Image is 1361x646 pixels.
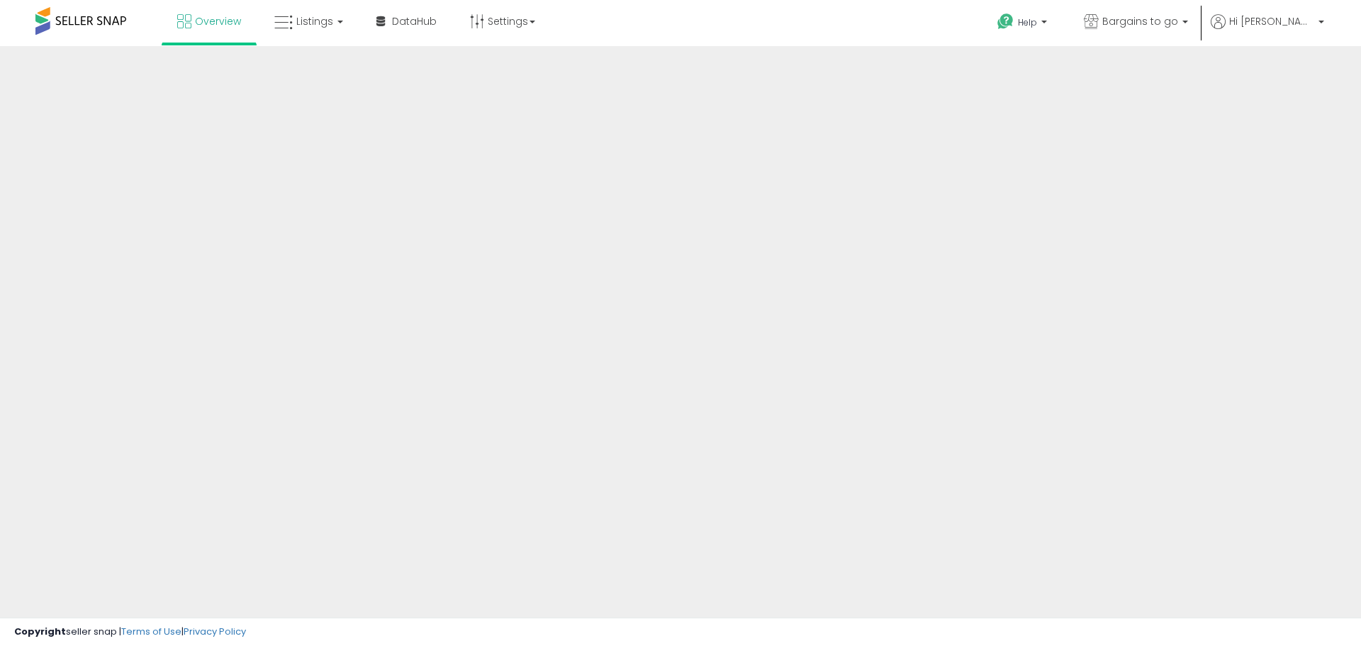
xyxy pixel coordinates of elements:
[1018,16,1037,28] span: Help
[14,625,66,638] strong: Copyright
[184,625,246,638] a: Privacy Policy
[296,14,333,28] span: Listings
[997,13,1014,30] i: Get Help
[121,625,181,638] a: Terms of Use
[195,14,241,28] span: Overview
[392,14,437,28] span: DataHub
[986,2,1061,46] a: Help
[1229,14,1314,28] span: Hi [PERSON_NAME]
[14,625,246,639] div: seller snap | |
[1211,14,1324,46] a: Hi [PERSON_NAME]
[1102,14,1178,28] span: Bargains to go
